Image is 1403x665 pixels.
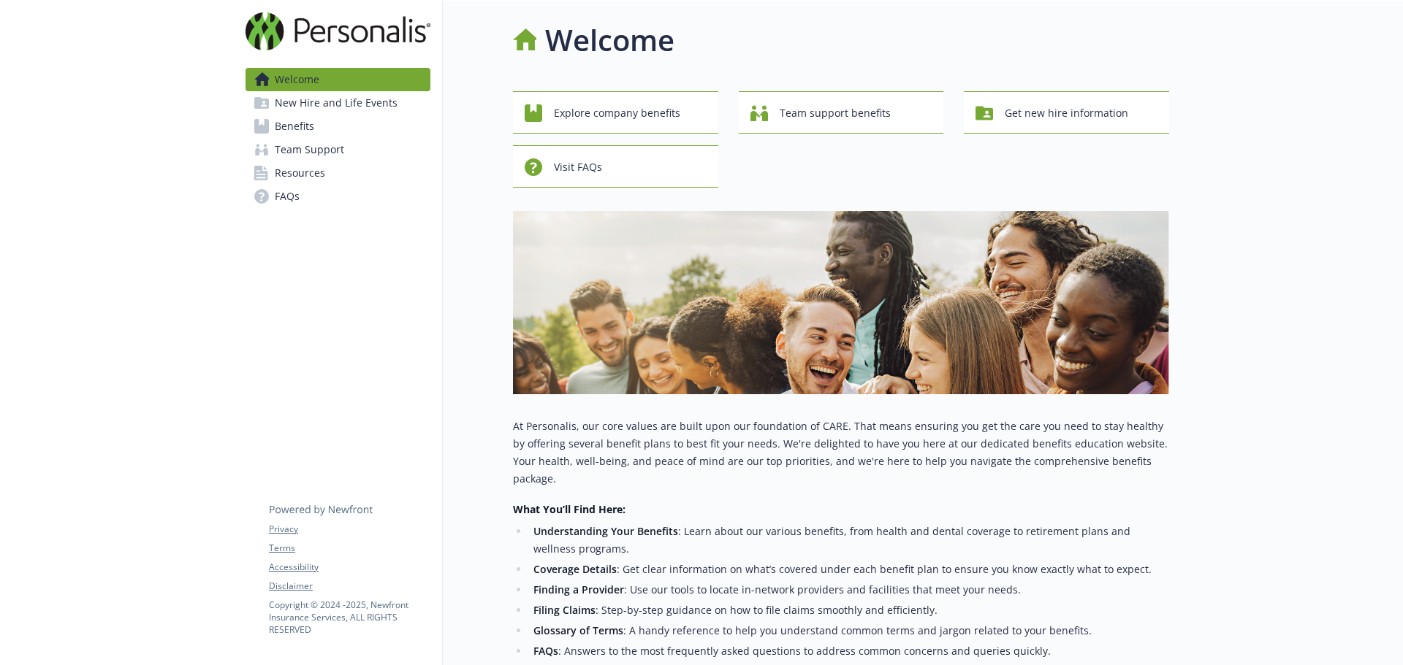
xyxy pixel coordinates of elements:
[513,91,718,134] button: Explore company benefits
[533,644,558,658] strong: FAQs
[275,185,300,208] span: FAQs
[513,502,626,516] strong: What You’ll Find Here:
[533,562,617,576] strong: Coverage Details
[513,211,1169,394] img: overview page banner
[275,91,398,115] span: New Hire and Life Events
[269,561,430,574] a: Accessibility
[545,18,674,62] h1: Welcome
[529,523,1169,558] li: : Learn about our various benefits, from health and dental coverage to retirement plans and welln...
[246,161,430,185] a: Resources
[246,115,430,138] a: Benefits
[275,115,314,138] span: Benefits
[529,561,1169,578] li: : Get clear information on what’s covered under each benefit plan to ensure you know exactly what...
[529,622,1169,639] li: : A handy reference to help you understand common terms and jargon related to your benefits.
[529,601,1169,619] li: : Step-by-step guidance on how to file claims smoothly and efficiently.
[513,145,718,188] button: Visit FAQs
[269,580,430,593] a: Disclaimer
[275,68,319,91] span: Welcome
[554,153,602,181] span: Visit FAQs
[533,583,624,596] strong: Finding a Provider
[269,542,430,555] a: Terms
[246,138,430,161] a: Team Support
[246,91,430,115] a: New Hire and Life Events
[1005,99,1128,127] span: Get new hire information
[739,91,944,134] button: Team support benefits
[275,161,325,185] span: Resources
[533,524,678,538] strong: Understanding Your Benefits
[554,99,680,127] span: Explore company benefits
[533,603,596,617] strong: Filing Claims
[269,599,430,636] p: Copyright © 2024 - 2025 , Newfront Insurance Services, ALL RIGHTS RESERVED
[513,418,1169,488] p: At Personalis, our core values are built upon our foundation of CARE. That means ensuring you get...
[246,185,430,208] a: FAQs
[780,99,891,127] span: Team support benefits
[269,523,430,536] a: Privacy
[529,581,1169,599] li: : Use our tools to locate in-network providers and facilities that meet your needs.
[964,91,1169,134] button: Get new hire information
[275,138,344,161] span: Team Support
[533,623,623,637] strong: Glossary of Terms
[246,68,430,91] a: Welcome
[529,642,1169,660] li: : Answers to the most frequently asked questions to address common concerns and queries quickly.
